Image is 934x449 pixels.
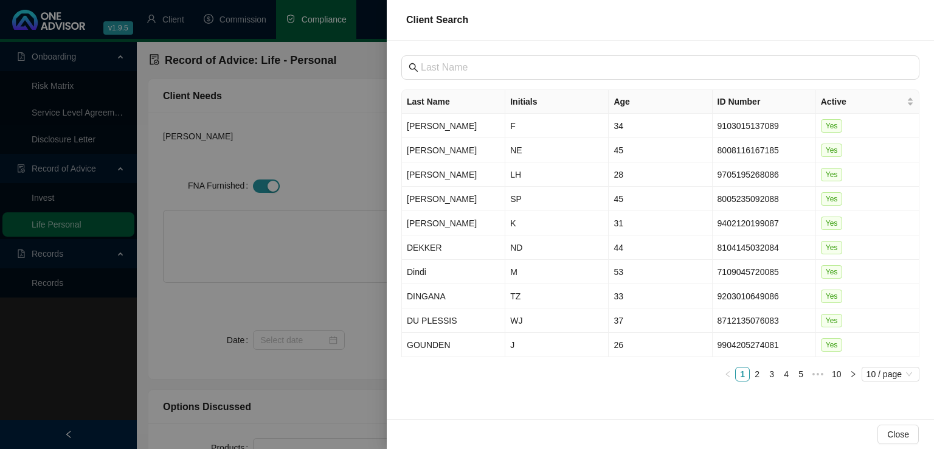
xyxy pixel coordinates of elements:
[713,235,816,260] td: 8104145032084
[821,338,843,352] span: Yes
[821,314,843,327] span: Yes
[821,192,843,206] span: Yes
[402,284,505,308] td: DINGANA
[877,425,919,444] button: Close
[505,187,609,211] td: SP
[614,316,623,325] span: 37
[505,284,609,308] td: TZ
[764,367,779,381] li: 3
[713,114,816,138] td: 9103015137089
[794,367,808,381] a: 5
[402,114,505,138] td: [PERSON_NAME]
[846,367,860,381] li: Next Page
[736,367,749,381] a: 1
[780,367,793,381] a: 4
[614,145,623,155] span: 45
[713,162,816,187] td: 9705195268086
[505,90,609,114] th: Initials
[614,170,623,179] span: 28
[821,217,843,230] span: Yes
[821,241,843,254] span: Yes
[505,162,609,187] td: LH
[505,114,609,138] td: F
[821,144,843,157] span: Yes
[794,367,808,381] li: 5
[402,308,505,333] td: DU PLESSIS
[402,260,505,284] td: Dindi
[402,187,505,211] td: [PERSON_NAME]
[713,333,816,357] td: 9904205274081
[713,90,816,114] th: ID Number
[402,162,505,187] td: [PERSON_NAME]
[505,333,609,357] td: J
[614,267,623,277] span: 53
[828,367,846,381] li: 10
[713,260,816,284] td: 7109045720085
[808,367,828,381] span: •••
[402,90,505,114] th: Last Name
[505,308,609,333] td: WJ
[735,367,750,381] li: 1
[402,235,505,260] td: DEKKER
[846,367,860,381] button: right
[505,138,609,162] td: NE
[614,194,623,204] span: 45
[505,211,609,235] td: K
[402,211,505,235] td: [PERSON_NAME]
[816,90,919,114] th: Active
[406,15,468,25] span: Client Search
[713,187,816,211] td: 8005235092088
[609,90,712,114] th: Age
[808,367,828,381] li: Next 5 Pages
[724,371,732,378] span: left
[862,367,919,381] div: Page Size
[765,367,778,381] a: 3
[505,235,609,260] td: ND
[821,265,843,279] span: Yes
[614,340,623,350] span: 26
[614,121,623,131] span: 34
[828,367,845,381] a: 10
[402,333,505,357] td: GOUNDEN
[721,367,735,381] button: left
[713,308,816,333] td: 8712135076083
[821,290,843,303] span: Yes
[721,367,735,381] li: Previous Page
[505,260,609,284] td: M
[614,243,623,252] span: 44
[713,211,816,235] td: 9402120199087
[867,367,915,381] span: 10 / page
[713,138,816,162] td: 8008116167185
[713,284,816,308] td: 9203010649086
[821,168,843,181] span: Yes
[821,119,843,133] span: Yes
[614,291,623,301] span: 33
[409,63,418,72] span: search
[750,367,764,381] a: 2
[821,95,904,108] span: Active
[614,218,623,228] span: 31
[421,60,902,75] input: Last Name
[887,428,909,441] span: Close
[402,138,505,162] td: [PERSON_NAME]
[849,371,857,378] span: right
